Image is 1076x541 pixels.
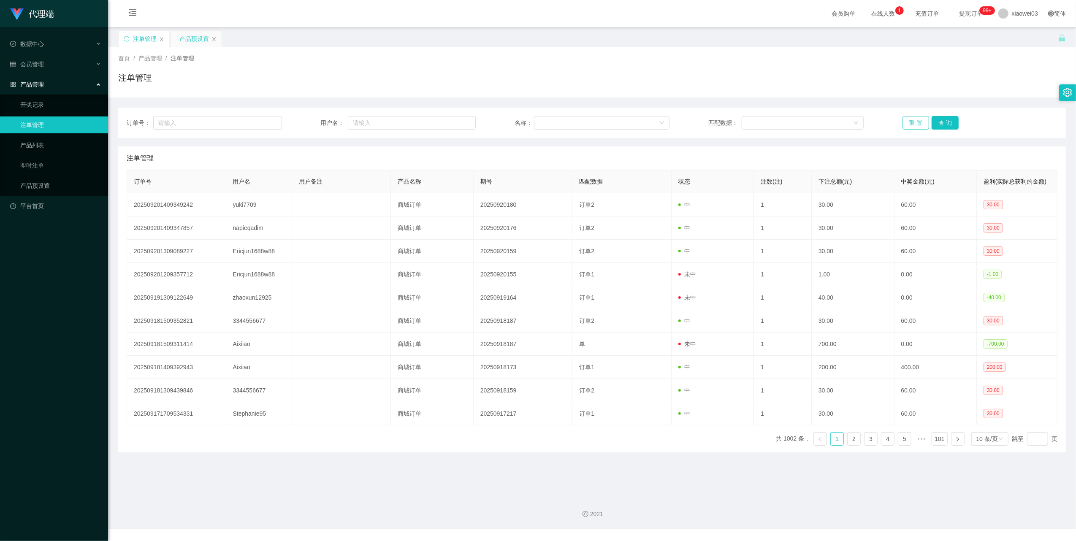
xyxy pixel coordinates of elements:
[579,317,594,324] span: 订单2
[226,379,292,402] td: 3344556677
[812,193,894,216] td: 30.00
[226,309,292,333] td: 3344556677
[881,433,894,445] a: 4
[127,216,226,240] td: 202509201409347857
[118,0,147,27] i: 图标: menu-fold
[226,402,292,425] td: Stephanie95
[754,333,812,356] td: 1
[226,286,292,309] td: zhaoxun12925
[127,193,226,216] td: 202509201409349242
[391,193,473,216] td: 商城订单
[115,510,1069,519] div: 2021
[831,433,843,445] a: 1
[226,333,292,356] td: Aixiiao
[165,55,167,62] span: /
[754,402,812,425] td: 1
[898,432,911,446] li: 5
[10,81,44,88] span: 产品管理
[127,286,226,309] td: 202509191309122649
[776,432,810,446] li: 共 1002 条，
[998,436,1003,442] i: 图标: down
[976,433,998,445] div: 10 条/页
[391,216,473,240] td: 商城订单
[678,317,690,324] span: 中
[320,119,348,127] span: 用户名：
[980,6,995,15] sup: 1218
[812,402,894,425] td: 30.00
[932,116,959,130] button: 查 询
[895,6,904,15] sup: 1
[133,55,135,62] span: /
[391,333,473,356] td: 商城订单
[391,379,473,402] td: 商城订单
[955,11,987,16] span: 提现订单
[812,286,894,309] td: 40.00
[708,119,742,127] span: 匹配数据：
[226,356,292,379] td: Aixiiao
[127,402,226,425] td: 202509171709534331
[915,432,928,446] span: •••
[480,178,492,185] span: 期号
[127,333,226,356] td: 202509181509311414
[854,120,859,126] i: 图标: down
[678,294,696,301] span: 未中
[579,410,594,417] span: 订单1
[984,178,1046,185] span: 盈利(实际总获利的金额)
[754,286,812,309] td: 1
[226,240,292,263] td: Ericjun1688w88
[830,432,844,446] li: 1
[812,263,894,286] td: 1.00
[864,432,878,446] li: 3
[127,240,226,263] td: 202509201309089227
[984,409,1003,418] span: 30.00
[391,402,473,425] td: 商城订单
[159,37,164,42] i: 图标: close
[398,178,421,185] span: 产品名称
[579,271,594,278] span: 订单1
[903,116,930,130] button: 重 置
[233,178,251,185] span: 用户名
[118,71,152,84] h1: 注单管理
[127,119,153,127] span: 订单号：
[984,200,1003,209] span: 30.00
[138,55,162,62] span: 产品管理
[10,41,16,47] i: 图标: check-circle-o
[391,286,473,309] td: 商城订单
[10,197,101,214] a: 图标: dashboard平台首页
[515,119,534,127] span: 名称：
[867,11,900,16] span: 在线人数
[10,61,16,67] i: 图标: table
[583,511,588,517] i: 图标: copyright
[678,248,690,254] span: 中
[932,432,947,446] li: 101
[10,61,44,68] span: 会员管理
[1063,88,1072,97] i: 图标: setting
[474,263,573,286] td: 20250920155
[127,379,226,402] td: 202509181309439846
[474,402,573,425] td: 20250917217
[984,223,1003,233] span: 30.00
[754,356,812,379] td: 1
[911,11,943,16] span: 充值订单
[894,193,977,216] td: 60.00
[579,341,585,347] span: 单
[894,379,977,402] td: 60.00
[474,309,573,333] td: 20250918187
[678,178,690,185] span: 状态
[894,356,977,379] td: 400.00
[754,263,812,286] td: 1
[898,6,901,15] p: 1
[391,356,473,379] td: 商城订单
[391,240,473,263] td: 商城订单
[881,432,894,446] li: 4
[678,225,690,231] span: 中
[10,10,54,17] a: 代理端
[818,437,823,442] i: 图标: left
[932,433,947,445] a: 101
[10,81,16,87] i: 图标: appstore-o
[813,432,827,446] li: 上一页
[984,293,1005,302] span: -40.00
[984,246,1003,256] span: 30.00
[579,294,594,301] span: 订单1
[20,157,101,174] a: 即时注单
